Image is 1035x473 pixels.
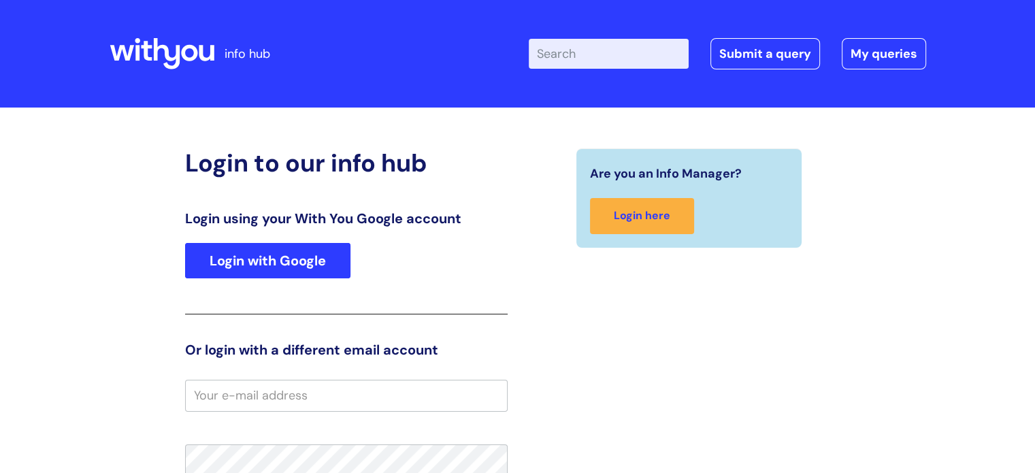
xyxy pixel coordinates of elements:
[185,243,350,278] a: Login with Google
[185,148,508,178] h2: Login to our info hub
[185,380,508,411] input: Your e-mail address
[185,342,508,358] h3: Or login with a different email account
[842,38,926,69] a: My queries
[590,198,694,234] a: Login here
[590,163,742,184] span: Are you an Info Manager?
[710,38,820,69] a: Submit a query
[225,43,270,65] p: info hub
[185,210,508,227] h3: Login using your With You Google account
[529,39,689,69] input: Search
